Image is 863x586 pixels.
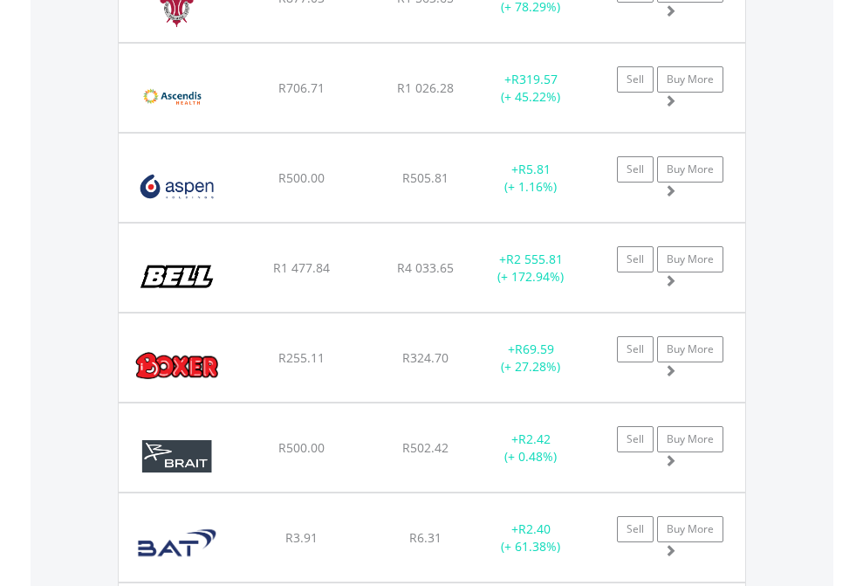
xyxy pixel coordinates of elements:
a: Buy More [657,426,723,452]
a: Sell [617,246,654,272]
span: R324.70 [402,349,449,366]
span: R706.71 [278,79,325,96]
img: EQU.ZA.APN.png [127,155,226,217]
span: R5.81 [518,161,551,177]
span: R500.00 [278,439,325,456]
span: R500.00 [278,169,325,186]
a: Buy More [657,516,723,542]
a: Sell [617,426,654,452]
a: Buy More [657,66,723,93]
span: R1 477.84 [273,259,330,276]
span: R2.42 [518,431,551,447]
span: R502.42 [402,439,449,456]
span: R3.91 [285,529,318,546]
a: Sell [617,516,654,542]
div: + (+ 0.48%) [476,431,586,465]
div: + (+ 172.94%) [476,251,586,286]
span: R255.11 [278,349,325,366]
span: R69.59 [515,341,554,357]
a: Buy More [657,246,723,272]
span: R6.31 [409,529,442,546]
img: EQU.ZA.ASC.png [127,65,226,128]
span: R2 555.81 [506,251,563,267]
img: EQU.ZA.BTI.png [127,515,228,577]
a: Buy More [657,156,723,183]
div: + (+ 1.16%) [476,161,586,196]
span: R2.40 [518,521,551,537]
span: R1 026.28 [397,79,454,96]
a: Buy More [657,336,723,362]
img: EQU.ZA.BEL.png [127,245,226,307]
span: R4 033.65 [397,259,454,276]
img: EQU.ZA.BOX.png [127,335,228,397]
div: + (+ 45.22%) [476,71,586,106]
a: Sell [617,336,654,362]
span: R319.57 [511,71,558,87]
img: EQU.ZA.BAT.png [127,425,226,487]
div: + (+ 61.38%) [476,521,586,555]
a: Sell [617,66,654,93]
a: Sell [617,156,654,183]
div: + (+ 27.28%) [476,341,586,376]
span: R505.81 [402,169,449,186]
